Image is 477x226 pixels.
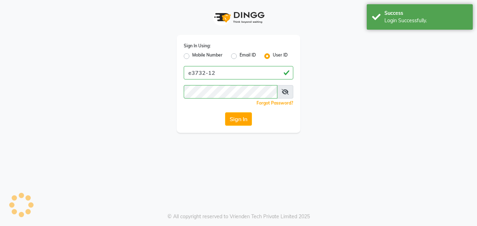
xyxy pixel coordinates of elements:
[384,17,467,24] div: Login Successfully.
[184,43,211,49] label: Sign In Using:
[192,52,223,60] label: Mobile Number
[184,85,277,99] input: Username
[184,66,293,79] input: Username
[225,112,252,126] button: Sign In
[273,52,288,60] label: User ID
[240,52,256,60] label: Email ID
[210,7,267,28] img: logo1.svg
[384,10,467,17] div: Success
[257,100,293,106] a: Forgot Password?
